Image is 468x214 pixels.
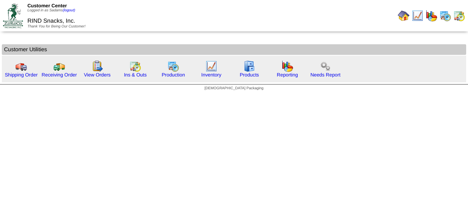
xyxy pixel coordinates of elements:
a: View Orders [84,72,110,78]
span: [DEMOGRAPHIC_DATA] Packaging [204,86,263,90]
img: calendarprod.gif [439,10,451,22]
img: graph.gif [426,10,437,22]
a: Production [162,72,185,78]
img: calendarprod.gif [167,60,179,72]
a: Receiving Order [42,72,77,78]
img: truck.gif [15,60,27,72]
a: Needs Report [310,72,340,78]
img: calendarinout.gif [453,10,465,22]
a: Inventory [201,72,222,78]
span: Logged in as Sadams [27,8,75,12]
a: Products [240,72,259,78]
img: ZoRoCo_Logo(Green%26Foil)%20jpg.webp [3,3,23,28]
img: line_graph.gif [412,10,423,22]
a: Ins & Outs [124,72,147,78]
td: Customer Utilities [2,44,466,55]
img: home.gif [398,10,409,22]
img: truck2.gif [53,60,65,72]
span: RIND Snacks, Inc. [27,18,75,24]
a: Shipping Order [5,72,38,78]
span: Customer Center [27,3,67,8]
img: cabinet.gif [244,60,255,72]
img: workorder.gif [91,60,103,72]
a: Reporting [277,72,298,78]
a: (logout) [63,8,75,12]
img: line_graph.gif [205,60,217,72]
img: graph.gif [282,60,293,72]
span: Thank You for Being Our Customer! [27,25,86,29]
img: calendarinout.gif [129,60,141,72]
img: workflow.png [320,60,331,72]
